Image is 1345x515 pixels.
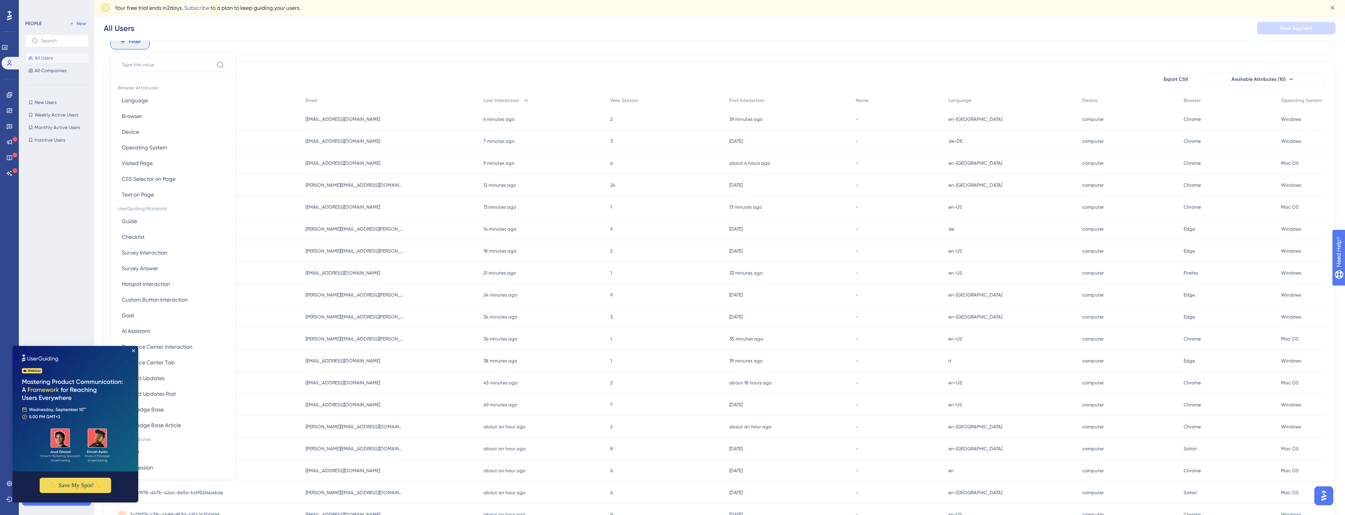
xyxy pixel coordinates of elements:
[483,424,525,429] time: about an hour ago
[729,270,763,276] time: 33 minutes ago
[948,380,962,386] span: en-US
[1184,182,1201,188] span: Chrome
[1082,336,1104,342] span: computer
[122,420,181,430] span: Knowledge Base Article
[729,336,763,342] time: 35 minutes ago
[856,446,858,452] span: -
[948,116,1002,122] span: en-[GEOGRAPHIC_DATA]
[115,82,231,93] span: Browser Attributes
[483,160,514,166] time: 9 minutes ago
[483,97,519,104] span: Last Interaction
[948,160,1002,166] span: en-[GEOGRAPHIC_DATA]
[122,373,165,383] span: Product Updates
[1281,402,1301,408] span: Windows
[729,97,765,104] span: First Interaction
[306,380,380,386] span: [EMAIL_ADDRESS][DOMAIN_NAME]
[729,138,743,144] time: [DATE]
[1184,248,1195,254] span: Edge
[1281,270,1301,276] span: Windows
[1082,314,1104,320] span: computer
[35,55,53,61] span: All Users
[306,160,380,166] span: [EMAIL_ADDRESS][DOMAIN_NAME]
[110,34,150,49] button: Filter
[483,138,514,144] time: 7 minutes ago
[1184,204,1201,210] span: Chrome
[115,433,231,444] span: User Attributes
[729,490,743,495] time: [DATE]
[948,490,1002,496] span: en-[GEOGRAPHIC_DATA]
[729,468,743,473] time: [DATE]
[115,202,231,213] span: UserGuiding Materials
[306,424,404,430] span: [PERSON_NAME][EMAIL_ADDRESS][DOMAIN_NAME]
[483,116,514,122] time: 6 minutes ago
[610,358,612,364] span: 1
[115,171,231,187] button: CSS Selector on Page
[1164,76,1188,82] span: Export CSV
[1082,182,1104,188] span: computer
[856,358,858,364] span: -
[129,37,141,46] span: Filter
[115,444,231,460] button: User ID
[115,402,231,417] button: Knowledge Base
[1184,226,1195,232] span: Edge
[25,20,42,27] div: PEOPLE
[948,336,962,342] span: en-US
[115,108,231,124] button: Browser
[948,402,962,408] span: en-US
[483,402,517,408] time: 49 minutes ago
[948,138,963,144] span: de-DE
[115,187,231,202] button: Text on Page
[115,140,231,155] button: Operating System
[306,314,404,320] span: [PERSON_NAME][EMAIL_ADDRESS][PERSON_NAME][DOMAIN_NAME]
[729,116,763,122] time: 39 minutes ago
[122,248,167,257] span: Survey Interaction
[483,292,517,298] time: 24 minutes ago
[115,417,231,433] button: Knowledge Base Article
[115,229,231,245] button: Checklist
[115,460,231,475] button: Web Session
[856,270,858,276] span: -
[729,182,743,188] time: [DATE]
[122,174,176,184] span: CSS Selector on Page
[1082,424,1104,430] span: computer
[122,217,137,226] span: Guide
[948,468,954,474] span: en
[483,314,517,320] time: 34 minutes ago
[610,226,613,232] span: 9
[856,138,858,144] span: -
[115,323,231,339] button: AI Assistant
[1082,490,1104,496] span: computer
[1281,336,1299,342] span: Mac OS
[1280,25,1312,31] span: Save Segment
[1082,116,1104,122] span: computer
[1200,73,1326,86] button: Available Attributes (10)
[610,314,613,320] span: 3
[1184,358,1195,364] span: Edge
[1281,380,1299,386] span: Mac OS
[483,446,525,451] time: about an hour ago
[610,446,613,452] span: 8
[1281,292,1301,298] span: Windows
[1281,248,1301,254] span: Windows
[610,204,612,210] span: 1
[610,424,613,430] span: 2
[122,405,164,414] span: Knowledge Base
[483,248,516,254] time: 18 minutes ago
[306,468,380,474] span: [EMAIL_ADDRESS][DOMAIN_NAME]
[856,226,858,232] span: -
[1082,248,1104,254] span: computer
[115,339,231,355] button: Resource Center Interaction
[119,3,123,6] div: Close Preview
[1281,424,1301,430] span: Windows
[1281,468,1299,474] span: Mac OS
[610,116,613,122] span: 2
[856,97,869,104] span: Name
[1281,314,1301,320] span: Windows
[483,270,516,276] time: 21 minutes ago
[610,138,613,144] span: 3
[122,279,170,289] span: Hotspot Interaction
[1281,160,1299,166] span: Mac OS
[115,3,300,13] span: Your free trial ends in 2 days. to a plan to keep guiding your users.
[306,292,404,298] span: [PERSON_NAME][EMAIL_ADDRESS][PERSON_NAME][DOMAIN_NAME]
[729,160,770,166] time: about 4 hours ago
